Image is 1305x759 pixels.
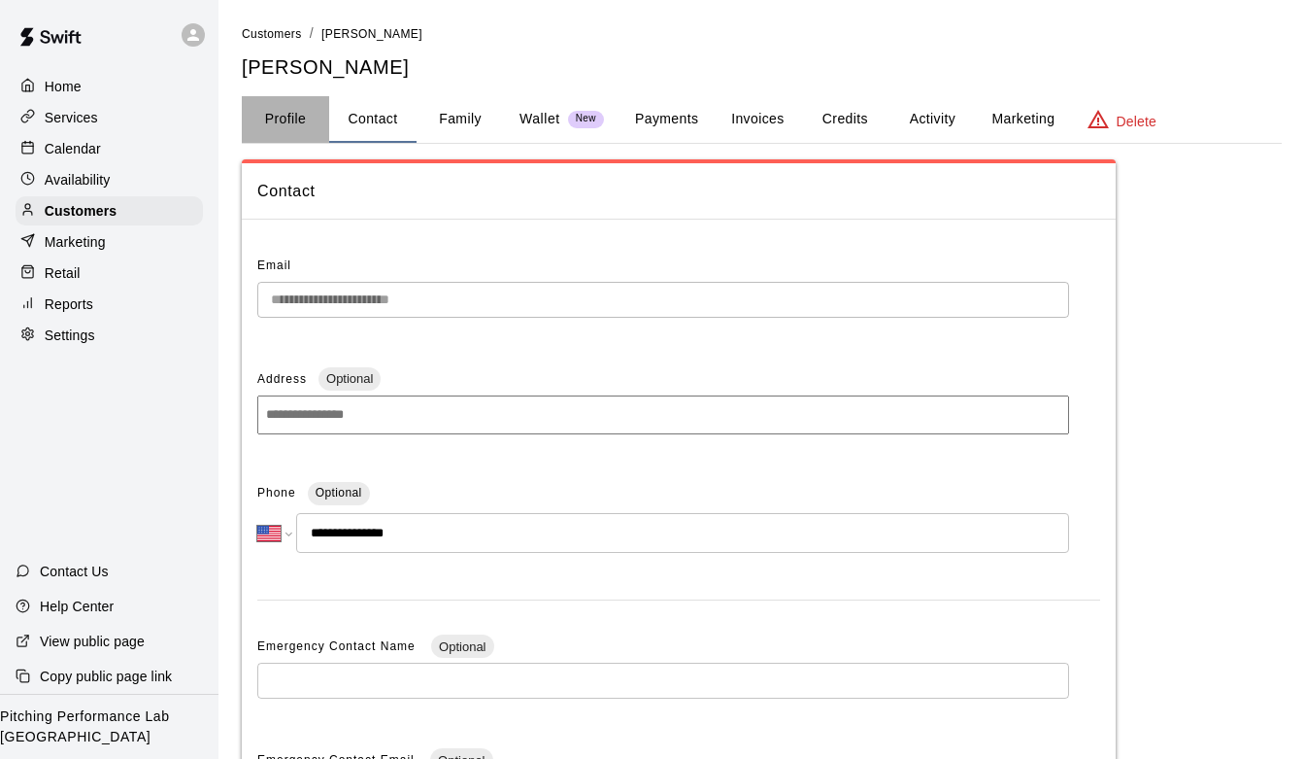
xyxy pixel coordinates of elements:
[257,372,307,386] span: Address
[45,170,111,190] p: Availability
[40,562,109,581] p: Contact Us
[45,326,95,345] p: Settings
[801,96,888,143] button: Credits
[242,25,302,41] a: Customers
[16,227,203,257] a: Marketing
[16,134,203,163] a: Calendar
[45,139,101,158] p: Calendar
[318,371,381,386] span: Optional
[242,96,1282,143] div: basic tabs example
[257,478,296,509] span: Phone
[242,23,1282,45] nav: breadcrumb
[257,282,1069,318] div: The email of an existing customer can only be changed by the customer themselves at https://book....
[16,165,203,194] a: Availability
[16,103,203,132] a: Services
[257,639,419,653] span: Emergency Contact Name
[329,96,417,143] button: Contact
[1117,112,1156,131] p: Delete
[16,72,203,101] a: Home
[568,113,604,125] span: New
[40,667,172,686] p: Copy public page link
[316,486,362,500] span: Optional
[45,294,93,314] p: Reports
[976,96,1070,143] button: Marketing
[619,96,714,143] button: Payments
[519,109,560,129] p: Wallet
[888,96,976,143] button: Activity
[257,259,291,272] span: Email
[45,201,117,221] p: Customers
[45,263,81,283] p: Retail
[45,232,106,252] p: Marketing
[242,54,1282,81] h5: [PERSON_NAME]
[431,639,493,654] span: Optional
[417,96,504,143] button: Family
[16,290,203,319] a: Reports
[321,27,422,41] span: [PERSON_NAME]
[45,77,82,96] p: Home
[242,96,329,143] button: Profile
[40,632,145,651] p: View public page
[242,27,302,41] span: Customers
[257,179,1100,204] span: Contact
[16,259,203,288] a: Retail
[16,321,203,350] a: Settings
[16,196,203,225] a: Customers
[714,96,801,143] button: Invoices
[40,597,114,616] p: Help Center
[45,108,98,127] p: Services
[310,23,314,44] li: /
